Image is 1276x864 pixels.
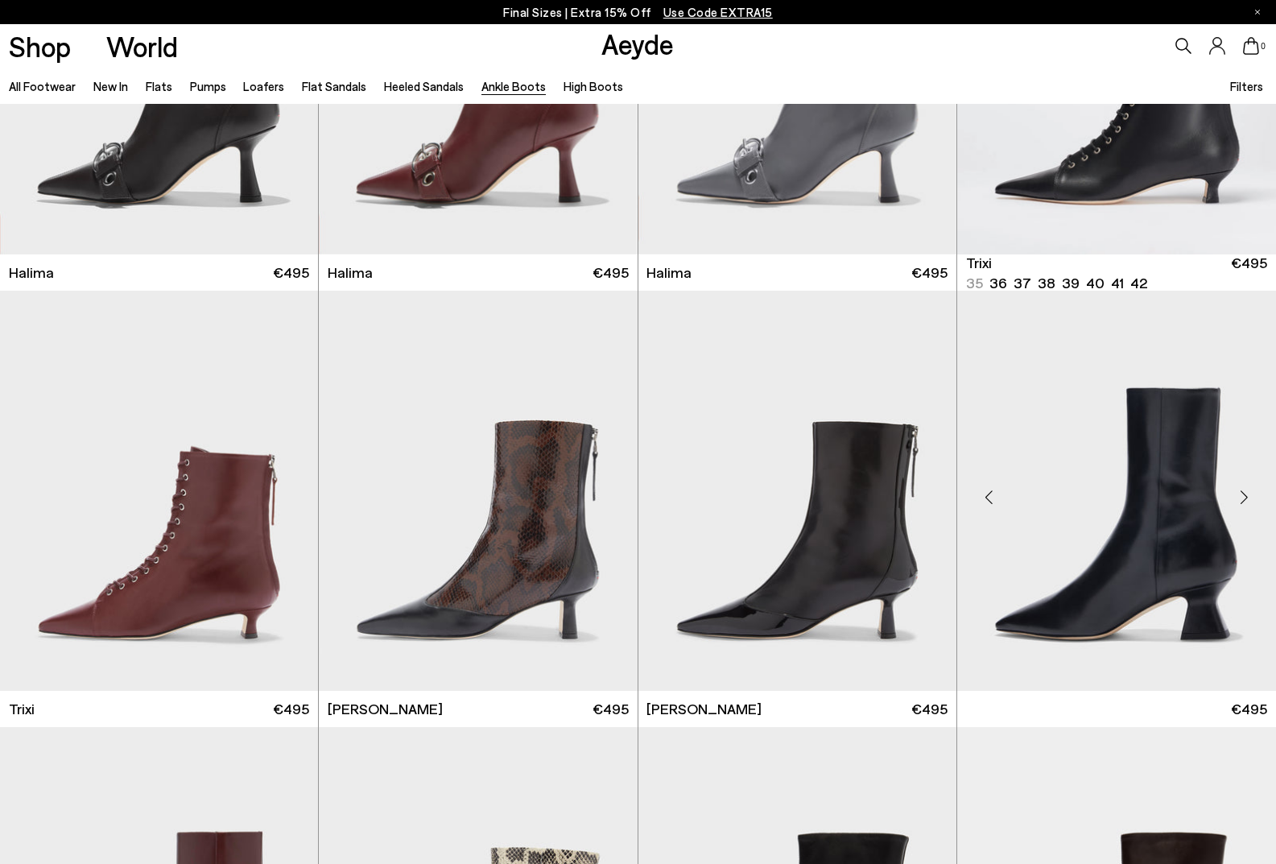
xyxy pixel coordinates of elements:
[638,691,956,727] a: [PERSON_NAME] €495
[106,32,178,60] a: World
[1231,699,1267,719] span: €495
[1086,273,1105,293] li: 40
[503,2,773,23] p: Final Sizes | Extra 15% Off
[146,79,172,93] a: Flats
[957,691,1276,727] a: €495
[9,32,71,60] a: Shop
[646,263,692,283] span: Halima
[601,27,674,60] a: Aeyde
[93,79,128,93] a: New In
[1231,253,1267,293] span: €495
[273,699,309,719] span: €495
[989,273,1007,293] li: 36
[957,291,1276,691] img: Koko Regal Heel Boots
[302,79,366,93] a: Flat Sandals
[1130,273,1147,293] li: 42
[1014,273,1031,293] li: 37
[9,79,76,93] a: All Footwear
[190,79,226,93] a: Pumps
[663,5,773,19] span: Navigate to /collections/ss25-final-sizes
[593,263,629,283] span: €495
[319,291,637,691] img: Sila Dual-Toned Boots
[9,699,35,719] span: Trixi
[273,263,309,283] span: €495
[384,79,464,93] a: Heeled Sandals
[319,254,637,291] a: Halima €495
[966,273,1142,293] ul: variant
[911,699,948,719] span: €495
[638,254,956,291] a: Halima €495
[1259,42,1267,51] span: 0
[328,263,373,283] span: Halima
[9,263,54,283] span: Halima
[1111,273,1124,293] li: 41
[593,699,629,719] span: €495
[328,699,443,719] span: [PERSON_NAME]
[646,699,762,719] span: [PERSON_NAME]
[564,79,623,93] a: High Boots
[243,79,284,93] a: Loafers
[1243,37,1259,55] a: 0
[1038,273,1055,293] li: 38
[1230,79,1263,93] span: Filters
[638,291,956,691] img: Sila Dual-Toned Boots
[481,79,546,93] a: Ankle Boots
[911,263,948,283] span: €495
[966,253,992,273] span: Trixi
[319,691,637,727] a: [PERSON_NAME] €495
[1062,273,1080,293] li: 39
[957,254,1276,291] a: Trixi 35 36 37 38 39 40 41 42 €495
